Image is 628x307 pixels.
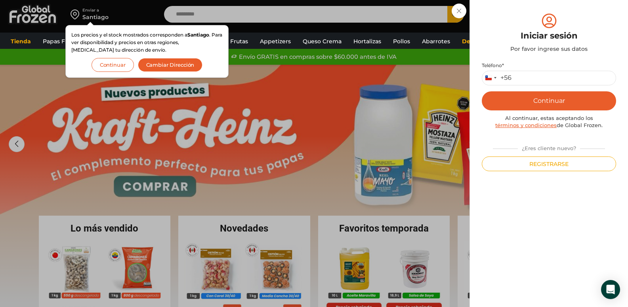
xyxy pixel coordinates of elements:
a: Abarrotes [418,34,454,49]
div: Iniciar sesión [482,30,616,42]
a: Pollos [389,34,414,49]
div: +56 [500,74,512,82]
a: Tienda [7,34,35,49]
img: tabler-icon-user-circle.svg [540,12,558,30]
button: Selected country [482,71,512,85]
a: Papas Fritas [39,34,81,49]
button: Cambiar Dirección [138,58,203,72]
a: Descuentos [458,34,500,49]
label: Teléfono [482,62,616,69]
a: Hortalizas [349,34,385,49]
button: Continuar [92,58,134,72]
a: términos y condiciones [495,122,557,128]
a: Appetizers [256,34,295,49]
div: Open Intercom Messenger [601,280,620,299]
div: Al continuar, estas aceptando los de Global Frozen. [482,114,616,129]
p: Los precios y el stock mostrados corresponden a . Para ver disponibilidad y precios en otras regi... [71,31,223,54]
button: Continuar [482,91,616,110]
div: Por favor ingrese sus datos [482,45,616,53]
a: Queso Crema [299,34,345,49]
strong: Santiago [187,32,209,38]
div: ¿Eres cliente nuevo? [489,142,609,152]
button: Registrarse [482,156,616,171]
